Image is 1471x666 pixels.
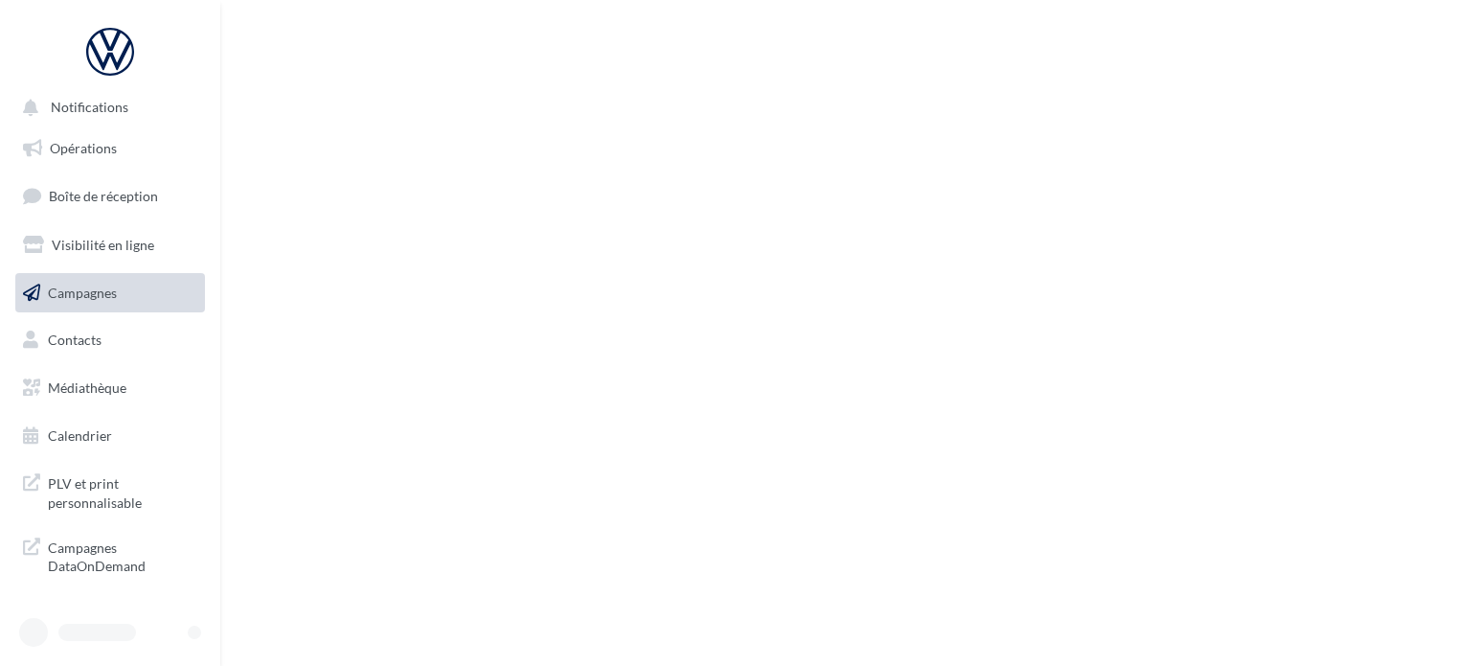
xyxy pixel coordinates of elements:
a: Campagnes [11,273,209,313]
span: Campagnes DataOnDemand [48,535,197,576]
span: Médiathèque [48,379,126,396]
span: PLV et print personnalisable [48,471,197,512]
span: Notifications [51,100,128,116]
a: Calendrier [11,416,209,456]
span: Boîte de réception [49,188,158,204]
a: Opérations [11,128,209,169]
a: Contacts [11,320,209,360]
a: Médiathèque [11,368,209,408]
span: Contacts [48,332,102,348]
span: Calendrier [48,427,112,444]
a: Boîte de réception [11,175,209,217]
a: Visibilité en ligne [11,225,209,265]
span: Opérations [50,140,117,156]
a: Campagnes DataOnDemand [11,527,209,584]
span: Campagnes [48,284,117,300]
span: Visibilité en ligne [52,237,154,253]
a: PLV et print personnalisable [11,463,209,519]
